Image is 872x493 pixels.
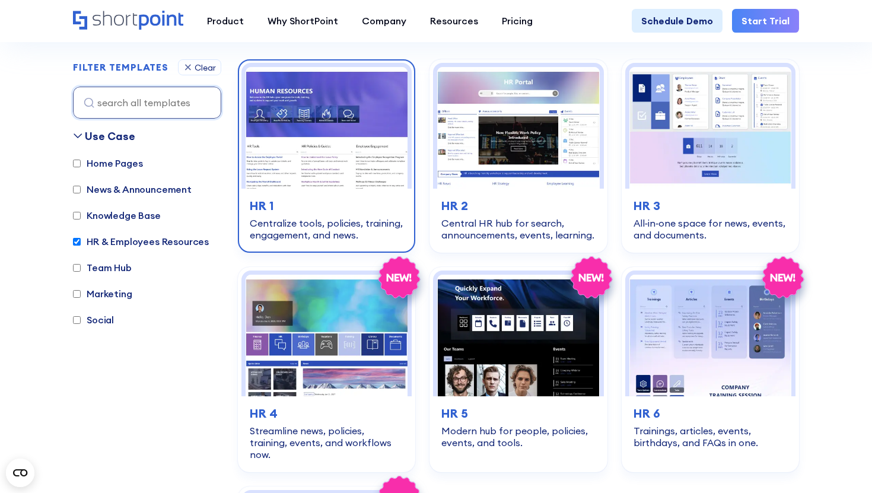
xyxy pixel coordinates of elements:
img: HR 5 – Human Resource Template: Modern hub for people, policies, events, and tools. [437,275,599,396]
input: search all templates [73,87,221,119]
div: Product [207,14,244,28]
a: Pricing [490,9,545,33]
h3: HR 5 [441,405,595,422]
a: Start Trial [732,9,799,33]
div: Trainings, articles, events, birthdays, and FAQs in one. [634,425,787,449]
label: Home Pages [73,156,142,170]
button: Open CMP widget [6,459,34,487]
h3: HR 1 [250,197,403,215]
a: Home [73,11,183,31]
a: HR 5 – Human Resource Template: Modern hub for people, policies, events, and tools.HR 5Modern hub... [429,267,607,472]
img: HR 4 – SharePoint HR Intranet Template: Streamline news, policies, training, events, and workflow... [246,275,408,396]
a: HR 4 – SharePoint HR Intranet Template: Streamline news, policies, training, events, and workflow... [238,267,415,472]
a: Schedule Demo [632,9,723,33]
a: Product [195,9,256,33]
input: HR & Employees Resources [73,238,81,246]
a: HR 2 - HR Intranet Portal: Central HR hub for search, announcements, events, learning.HR 2Central... [429,59,607,253]
a: Resources [418,9,490,33]
div: Central HR hub for search, announcements, events, learning. [441,217,595,241]
iframe: Chat Widget [813,436,872,493]
label: Team Hub [73,260,132,275]
input: News & Announcement [73,186,81,193]
input: Social [73,316,81,324]
a: Company [350,9,418,33]
div: Clear [195,63,216,72]
img: HR 2 - HR Intranet Portal: Central HR hub for search, announcements, events, learning. [437,67,599,189]
a: HR 6 – HR SharePoint Site Template: Trainings, articles, events, birthdays, and FAQs in one.HR 6T... [622,267,799,472]
img: HR 6 – HR SharePoint Site Template: Trainings, articles, events, birthdays, and FAQs in one. [629,275,791,396]
img: HR 1 – Human Resources Template: Centralize tools, policies, training, engagement, and news. [246,67,408,189]
label: News & Announcement [73,182,192,196]
h3: HR 2 [441,197,595,215]
label: Marketing [73,287,132,301]
div: Pricing [502,14,533,28]
div: Modern hub for people, policies, events, and tools. [441,425,595,449]
h2: FILTER TEMPLATES [73,62,168,73]
input: Marketing [73,290,81,298]
div: Use Case [85,128,135,144]
img: HR 3 – HR Intranet Template: All‑in‑one space for news, events, and documents. [629,67,791,189]
input: Team Hub [73,264,81,272]
label: HR & Employees Resources [73,234,209,249]
div: Why ShortPoint [268,14,338,28]
label: Knowledge Base [73,208,161,222]
h3: HR 4 [250,405,403,422]
div: Resources [430,14,478,28]
input: Knowledge Base [73,212,81,220]
label: Social [73,313,114,327]
a: HR 1 – Human Resources Template: Centralize tools, policies, training, engagement, and news.HR 1C... [238,59,415,253]
h3: HR 6 [634,405,787,422]
div: Company [362,14,406,28]
div: Centralize tools, policies, training, engagement, and news. [250,217,403,241]
a: Why ShortPoint [256,9,350,33]
input: Home Pages [73,160,81,167]
div: Streamline news, policies, training, events, and workflows now. [250,425,403,460]
div: All‑in‑one space for news, events, and documents. [634,217,787,241]
a: HR 3 – HR Intranet Template: All‑in‑one space for news, events, and documents.HR 3All‑in‑one spac... [622,59,799,253]
h3: HR 3 [634,197,787,215]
